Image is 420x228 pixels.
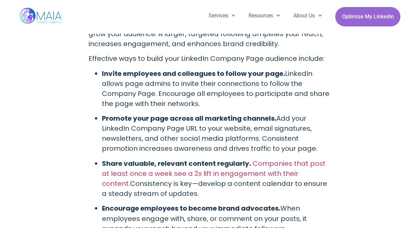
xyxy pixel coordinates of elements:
[102,158,332,199] p: Consistency is key—develop a content calendar to ensure a steady stream of updates.
[102,114,276,123] strong: Promote your page across all marketing channels.
[89,19,332,49] p: After your Company Page is set up and optimized, the next step is to grow your audience. A larger...
[242,7,287,24] a: Resources
[102,159,251,168] strong: Share valuable, relevant content regularly.
[102,204,280,213] strong: Encourage employees to become brand advocates.
[102,69,285,78] strong: Invite employees and colleagues to follow your page.
[342,10,394,23] span: Optimize My Linkedin
[102,69,332,109] p: LinkedIn allows page admins to invite their connections to follow the Company Page. Encourage all...
[102,113,332,153] p: Add your LinkedIn Company Page URL to your website, email signatures, newsletters, and other soci...
[102,159,325,188] a: Companies that post at least once a week see a 2x lift in engagement with their content.
[202,7,329,24] nav: Menu
[335,7,400,26] a: Optimize My Linkedin
[287,7,328,24] a: About Us
[89,53,332,64] p: Effective ways to build your LinkedIn Company Page audience include:
[202,7,242,24] a: Services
